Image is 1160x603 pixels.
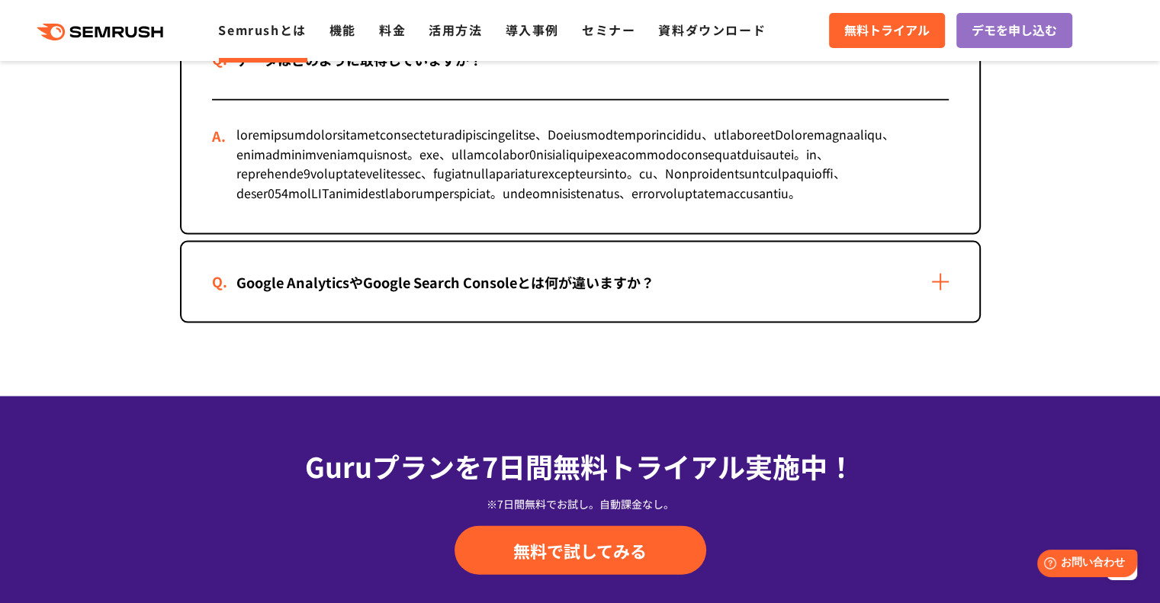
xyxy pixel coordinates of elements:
a: 無料で試してみる [455,526,706,575]
span: 無料トライアル実施中！ [553,446,855,486]
span: デモを申し込む [972,21,1057,40]
div: Guruプランを7日間 [180,445,981,486]
a: 料金 [379,21,406,39]
a: Semrushとは [218,21,306,39]
a: 資料ダウンロード [658,21,766,39]
a: セミナー [582,21,635,39]
a: 無料トライアル [829,13,945,48]
a: 活用方法 [429,21,482,39]
div: loremipsumdolorsitametconsecteturadipiscingelitse、Doeiusmodtemporincididu、utlaboreetDoloremagnaal... [212,101,949,233]
div: Google AnalyticsやGoogle Search Consoleとは何が違いますか？ [212,271,679,293]
a: 導入事例 [506,21,559,39]
a: デモを申し込む [956,13,1072,48]
span: 無料トライアル [844,21,930,40]
iframe: Help widget launcher [1024,544,1143,586]
div: ※7日間無料でお試し。自動課金なし。 [180,496,981,512]
a: 機能 [329,21,356,39]
span: 無料で試してみる [513,539,647,562]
